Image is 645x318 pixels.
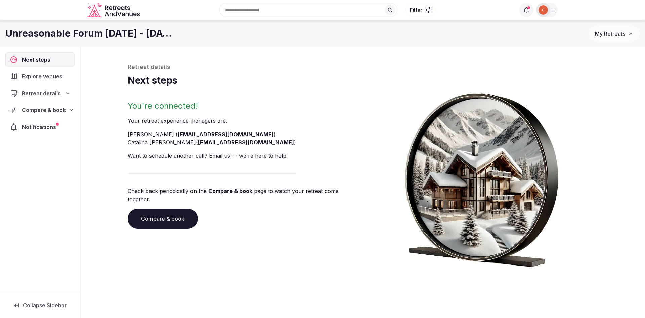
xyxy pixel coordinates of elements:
li: Catalina [PERSON_NAME] ( ) [128,138,360,146]
p: Check back periodically on the page to watch your retreat come together. [128,187,360,203]
li: [PERSON_NAME] ( ) [128,130,360,138]
span: Compare & book [22,106,66,114]
span: Filter [410,7,422,13]
a: [EMAIL_ADDRESS][DOMAIN_NAME] [178,131,274,138]
span: Collapse Sidebar [23,302,67,309]
span: Explore venues [22,72,65,80]
h2: You're connected! [128,101,360,111]
a: Compare & book [208,188,252,195]
a: Explore venues [5,69,75,83]
svg: Retreats and Venues company logo [87,3,141,18]
button: Collapse Sidebar [5,298,75,313]
a: Next steps [5,52,75,67]
a: Notifications [5,120,75,134]
a: [EMAIL_ADDRESS][DOMAIN_NAME] [198,139,294,146]
a: Compare & book [128,209,198,229]
p: Retreat details [128,63,598,71]
img: Winter chalet retreat in picture frame [392,87,571,267]
p: Your retreat experience manager s are : [128,117,360,125]
a: Visit the homepage [87,3,141,18]
button: My Retreats [589,25,640,42]
img: Catalina [539,5,548,15]
span: My Retreats [595,30,625,37]
span: Retreat details [22,89,61,97]
p: Want to schedule another call? Email us — we're here to help. [128,152,360,160]
h1: Unreasonable Forum [DATE] - [DATE] [5,27,177,40]
button: Filter [405,4,436,16]
span: Next steps [22,56,53,64]
span: Notifications [22,123,59,131]
h1: Next steps [128,74,598,87]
